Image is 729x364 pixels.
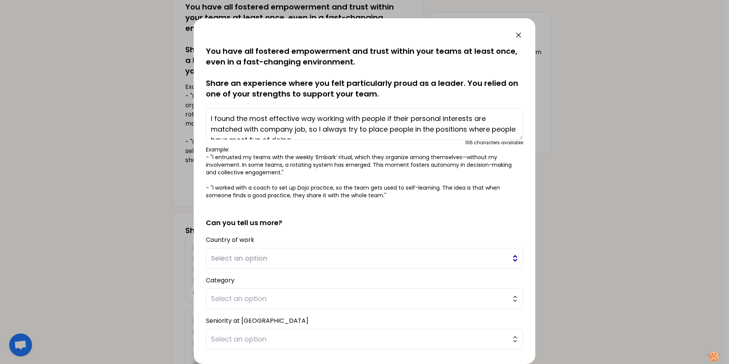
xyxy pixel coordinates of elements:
[206,205,523,228] h2: Can you tell us more?
[206,146,523,199] p: Example: - "I entrusted my teams with the weekly ‘Embark’ ritual, which they organize among thems...
[211,253,507,264] span: Select an option
[206,288,523,309] button: Select an option
[206,46,523,99] p: You have all fostered empowerment and trust within your teams at least once, even in a fast-chang...
[206,329,523,350] button: Select an option
[206,108,523,140] textarea: I found the most effective way working with people if their personal interests are matched with c...
[206,235,254,244] label: Country of work
[211,293,507,304] span: Select an option
[211,334,507,345] span: Select an option
[206,248,523,269] button: Select an option
[206,276,234,285] label: Category
[206,316,308,325] label: Seniority at [GEOGRAPHIC_DATA]
[465,140,523,146] div: 106 characters available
